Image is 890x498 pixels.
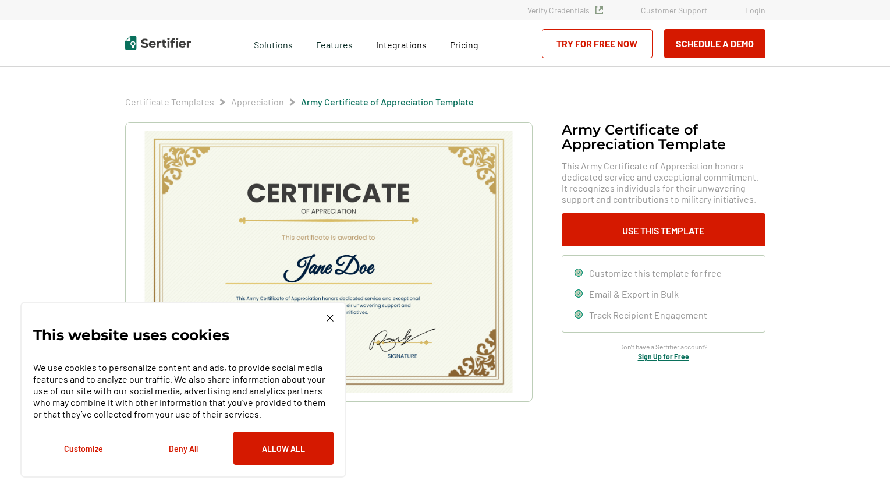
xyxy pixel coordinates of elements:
[233,432,334,465] button: Allow All
[641,5,707,15] a: Customer Support
[125,96,474,108] div: Breadcrumb
[562,160,765,204] span: This Army Certificate of Appreciation honors dedicated service and exceptional commitment. It rec...
[450,36,478,51] a: Pricing
[231,96,284,108] span: Appreciation
[619,341,708,352] span: Don’t have a Sertifier account?
[595,6,603,14] img: Verified
[638,352,689,361] a: Sign Up for Free
[527,5,603,15] a: Verify Credentials
[125,96,214,108] span: Certificate Templates
[542,29,653,58] a: Try for Free Now
[254,36,293,51] span: Solutions
[589,267,722,278] span: Customize this template for free
[562,213,765,246] button: Use This Template
[133,432,233,465] button: Deny All
[589,309,707,320] span: Track Recipient Engagement
[33,329,229,341] p: This website uses cookies
[327,315,334,322] img: Cookie Popup Close
[589,288,679,299] span: Email & Export in Bulk
[664,29,765,58] button: Schedule a Demo
[301,96,474,107] a: Army Certificate of Appreciation​ Template
[33,362,334,420] p: We use cookies to personalize content and ads, to provide social media features and to analyze ou...
[316,36,353,51] span: Features
[562,122,765,151] h1: Army Certificate of Appreciation​ Template
[231,96,284,107] a: Appreciation
[301,96,474,108] span: Army Certificate of Appreciation​ Template
[832,442,890,498] iframe: Chat Widget
[745,5,765,15] a: Login
[376,36,427,51] a: Integrations
[125,96,214,107] a: Certificate Templates
[33,432,133,465] button: Customize
[143,131,513,393] img: Army Certificate of Appreciation​ Template
[125,36,191,50] img: Sertifier | Digital Credentialing Platform
[450,39,478,50] span: Pricing
[376,39,427,50] span: Integrations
